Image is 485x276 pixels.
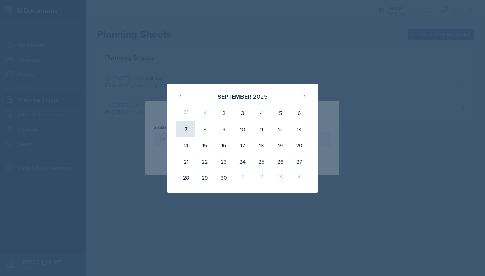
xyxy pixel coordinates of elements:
div: 11 [252,121,271,137]
div: 24 [233,153,252,170]
div: 1 [195,105,214,121]
div: 13 [290,121,309,137]
div: 29 [195,170,214,186]
div: 20 [290,137,309,153]
div: 21 [176,153,195,170]
div: 16 [214,137,233,153]
div: 8 [195,121,214,137]
div: 22 [195,153,214,170]
div: 25 [252,153,271,170]
div: 14 [176,137,195,153]
div: 15 [195,137,214,153]
div: 3 [271,170,290,186]
div: 17 [233,137,252,153]
div: 4 [252,105,271,121]
div: 9 [214,121,233,137]
div: 31 [176,105,195,121]
div: 10 [233,121,252,137]
div: 4 [290,170,309,186]
div: 28 [176,170,195,186]
div: 30 [214,170,233,186]
div: 18 [252,137,271,153]
div: 6 [290,105,309,121]
div: September [218,92,251,101]
div: 1 [233,170,252,186]
div: 2 [252,170,271,186]
div: 23 [214,153,233,170]
div: 2 [214,105,233,121]
div: 7 [176,121,195,137]
div: 27 [290,153,309,170]
div: 2025 [253,92,268,101]
div: 3 [233,105,252,121]
div: 26 [271,153,290,170]
div: 5 [271,105,290,121]
div: 19 [271,137,290,153]
div: 12 [271,121,290,137]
